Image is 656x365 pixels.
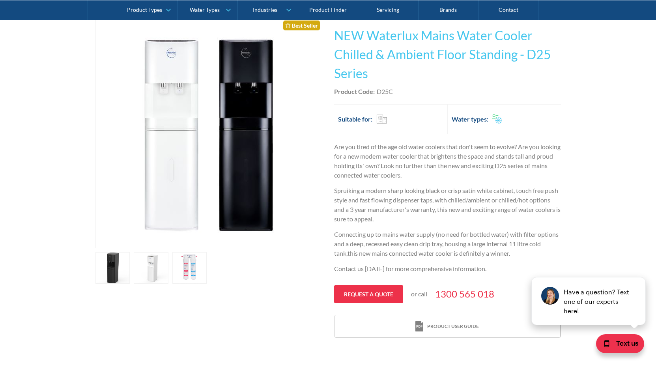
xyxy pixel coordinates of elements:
[427,323,479,330] div: Product user guide
[415,321,423,332] img: print icon
[334,186,561,224] p: Spruiking a modern sharp looking black or crisp satin white cabinet, touch free push style and fa...
[95,18,322,248] a: open lightbox
[334,26,561,83] h1: NEW Waterlux Mains Water Cooler Chilled & Ambient Floor Standing - D25 Series
[522,241,656,335] iframe: podium webchat widget prompt
[335,315,560,338] a: print iconProduct user guide
[452,114,488,124] h2: Water types:
[253,6,277,13] div: Industries
[334,264,561,273] p: Contact us [DATE] for more comprehensive information.
[334,230,561,258] p: Connecting up to mains water supply (no need for bottled water) with filter options and a deep, r...
[190,6,220,13] div: Water Types
[435,287,494,301] a: 1300 565 018
[334,142,561,180] p: Are you tired of the age old water coolers that don't seem to evolve? Are you looking for a new m...
[411,289,427,299] p: or call
[172,252,207,284] a: open lightbox
[377,87,393,96] div: D25C
[113,19,305,248] img: NEW Waterlux Mains Water Cooler Chilled & Ambient Floor Standing - D25 Series
[334,285,403,303] a: Request a quote
[283,21,320,30] div: Best Seller
[134,252,168,284] a: open lightbox
[95,252,130,284] a: open lightbox
[593,326,656,365] iframe: podium webchat widget bubble
[338,114,372,124] h2: Suitable for:
[334,88,375,95] strong: Product Code:
[127,6,162,13] div: Product Types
